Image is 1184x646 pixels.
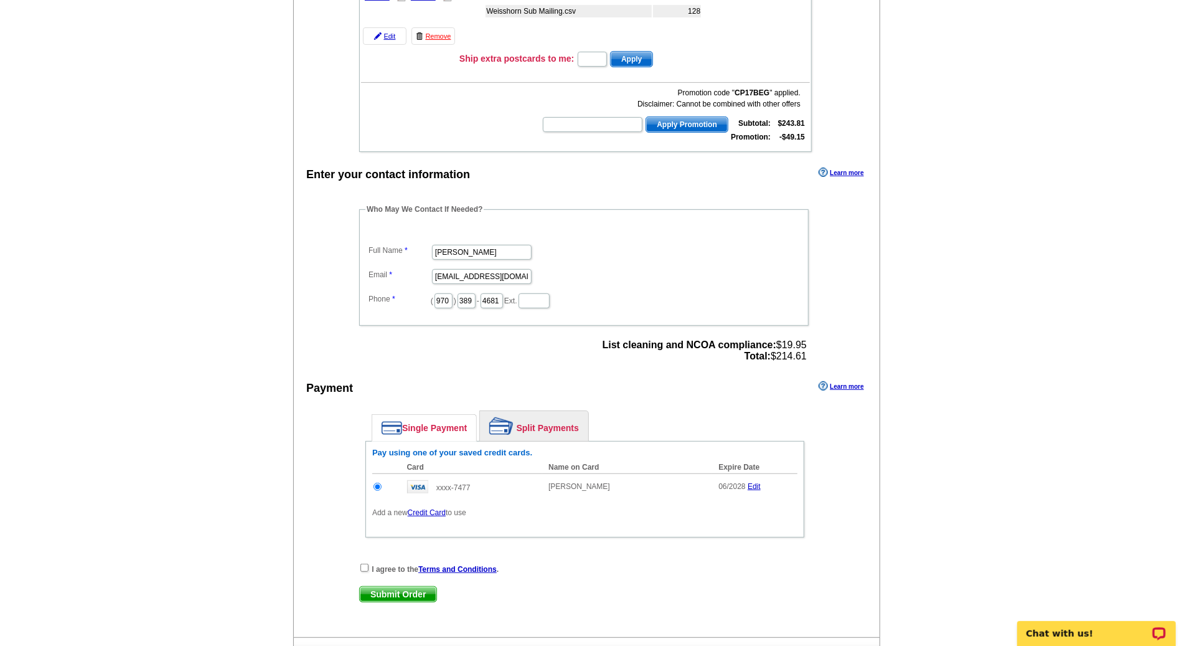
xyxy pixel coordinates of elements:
strong: List cleaning and NCOA compliance: [603,340,776,350]
img: single-payment.png [382,421,402,435]
span: xxxx-7477 [436,483,471,492]
a: Single Payment [372,415,476,441]
button: Apply Promotion [646,116,728,133]
dd: ( ) - Ext. [365,290,802,310]
h6: Pay using one of your saved credit cards. [372,448,797,458]
a: Learn more [819,381,863,391]
a: Terms and Conditions [418,565,497,574]
span: $19.95 $214.61 [603,340,807,362]
strong: Promotion: [731,133,771,141]
th: Card [401,461,543,474]
strong: Total: [745,351,771,361]
h3: Ship extra postcards to me: [459,53,574,64]
span: 06/2028 [718,482,745,491]
button: Apply [610,51,653,67]
div: Promotion code " " applied. Disclaimer: Cannot be combined with other offers [542,87,801,110]
strong: I agree to the . [372,565,499,574]
strong: Subtotal: [738,119,771,128]
label: Full Name [369,245,431,256]
span: Apply [611,52,652,67]
img: split-payment.png [489,417,514,435]
strong: $243.81 [778,119,805,128]
a: Split Payments [480,411,588,441]
a: Credit Card [408,508,446,517]
span: [PERSON_NAME] [548,482,610,491]
a: Remove [411,27,455,45]
a: Learn more [819,168,863,178]
label: Phone [369,293,431,305]
div: Enter your contact information [306,166,470,183]
a: Edit [363,27,406,45]
th: Name on Card [542,461,712,474]
strong: -$49.15 [779,133,805,141]
img: visa.gif [407,480,428,493]
label: Email [369,269,431,280]
span: Submit Order [360,587,436,602]
a: Edit [748,482,761,491]
span: Apply Promotion [646,117,728,132]
img: trashcan-icon.gif [416,32,423,40]
img: pencil-icon.gif [374,32,382,40]
b: CP17BEG [735,88,769,97]
legend: Who May We Contact If Needed? [365,204,484,215]
td: Weisshorn Sub Mailing.csv [486,5,652,17]
th: Expire Date [712,461,797,474]
iframe: LiveChat chat widget [1009,607,1184,646]
div: Payment [306,380,353,397]
td: 128 [653,5,701,17]
p: Add a new to use [372,507,797,518]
